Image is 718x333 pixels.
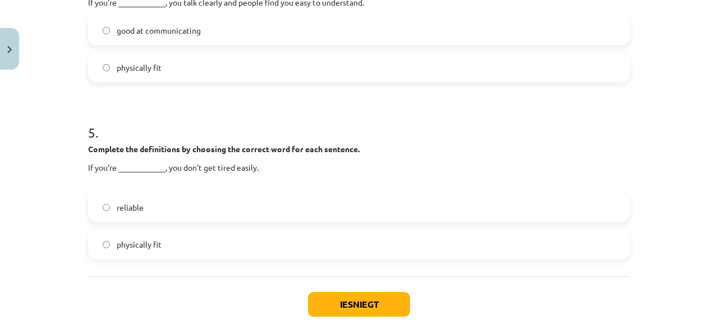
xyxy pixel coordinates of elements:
strong: Complete the definitions by choosing the correct word for each sentence. [88,144,360,154]
span: physically fit [117,62,162,74]
input: physically fit [103,64,110,71]
button: Iesniegt [308,292,410,317]
span: physically fit [117,239,162,250]
input: good at communicating [103,27,110,34]
h1: 5 . [88,105,630,140]
input: physically fit [103,241,110,248]
p: If you’re ____________, you don't get tired easily. [88,162,630,185]
img: icon-close-lesson-0947bae3869378f0d4975bcd49f059093ad1ed9edebbc8119c70593378902aed.svg [7,46,12,53]
span: good at communicating [117,25,201,37]
span: reliable [117,202,144,213]
input: reliable [103,204,110,211]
